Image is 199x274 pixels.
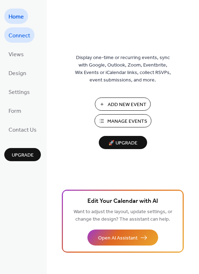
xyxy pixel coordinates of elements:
[107,118,147,125] span: Manage Events
[9,125,37,136] span: Contact Us
[4,27,34,43] a: Connect
[4,9,28,24] a: Home
[4,148,41,161] button: Upgrade
[98,235,138,242] span: Open AI Assistant
[9,49,24,60] span: Views
[95,98,151,111] button: Add New Event
[75,54,171,84] span: Display one-time or recurring events, sync with Google, Outlook, Zoom, Eventbrite, Wix Events or ...
[108,101,146,109] span: Add New Event
[99,136,147,149] button: 🚀 Upgrade
[4,84,34,99] a: Settings
[74,207,172,224] span: Want to adjust the layout, update settings, or change the design? The assistant can help.
[4,103,26,118] a: Form
[4,65,31,80] a: Design
[9,87,30,98] span: Settings
[87,196,158,206] span: Edit Your Calendar with AI
[9,106,21,117] span: Form
[9,11,24,22] span: Home
[95,114,151,127] button: Manage Events
[4,46,28,62] a: Views
[103,138,143,148] span: 🚀 Upgrade
[12,152,34,159] span: Upgrade
[87,230,158,246] button: Open AI Assistant
[4,122,41,137] a: Contact Us
[9,68,26,79] span: Design
[9,30,30,41] span: Connect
